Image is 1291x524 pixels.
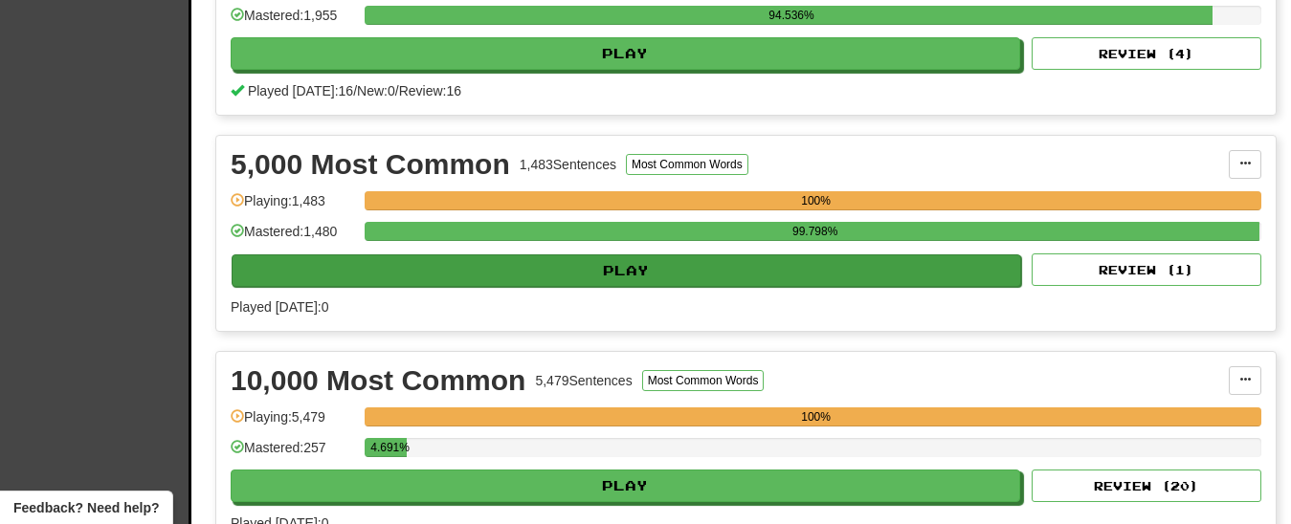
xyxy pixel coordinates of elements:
div: Playing: 5,479 [231,407,355,439]
div: 94.536% [370,6,1213,25]
button: Most Common Words [626,154,748,175]
button: Review (4) [1032,37,1261,70]
span: Played [DATE]: 0 [231,299,328,315]
button: Play [232,254,1021,287]
div: 1,483 Sentences [520,155,616,174]
div: Mastered: 1,955 [231,6,355,37]
div: 100% [370,191,1261,210]
div: Mastered: 257 [231,438,355,469]
button: Review (1) [1032,253,1261,286]
span: / [395,83,399,98]
button: Most Common Words [642,370,765,391]
span: Open feedback widget [13,498,159,517]
div: 4.691% [370,438,407,457]
div: Playing: 1,483 [231,191,355,223]
div: 5,479 Sentences [535,371,632,390]
div: Mastered: 1,480 [231,222,355,253]
span: / [353,83,357,98]
button: Play [231,37,1020,70]
div: 10,000 Most Common [231,366,525,395]
button: Play [231,469,1020,502]
div: 5,000 Most Common [231,150,510,179]
span: Review: 16 [399,83,461,98]
span: New: 0 [357,83,395,98]
div: 99.798% [370,222,1259,241]
button: Review (20) [1032,469,1261,502]
div: 100% [370,407,1261,426]
span: Played [DATE]: 16 [248,83,353,98]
